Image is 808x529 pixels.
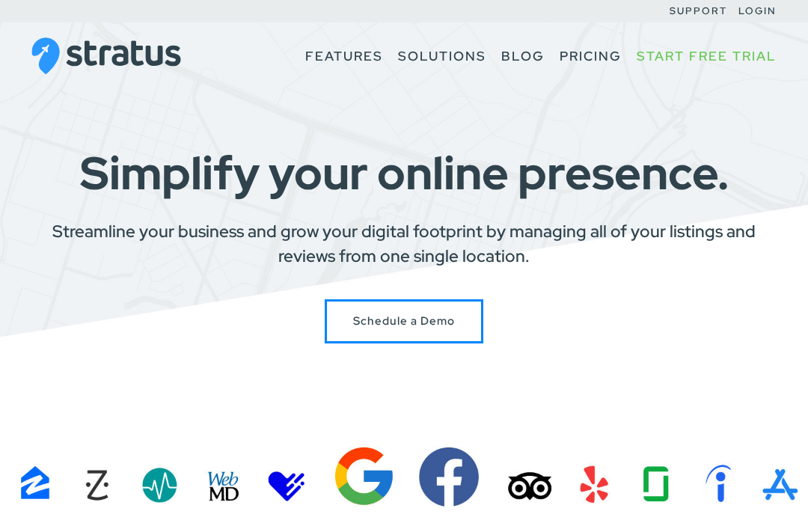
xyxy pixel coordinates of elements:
[670,4,727,17] a: Support
[398,42,486,70] a: Solutions
[31,37,181,75] img: Stratus
[305,42,383,70] a: Features
[637,42,777,70] a: Start Free Trial
[298,22,777,90] nav: Primary
[738,4,777,17] a: Login
[31,219,777,270] p: Streamline your business and grow your digital footprint by managing all of your listings and rev...
[31,150,777,196] h1: Simplify your online presence.
[501,42,545,70] a: Blog
[325,299,483,343] a: Schedule a Stratus Demo with Us
[560,42,622,70] a: Pricing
